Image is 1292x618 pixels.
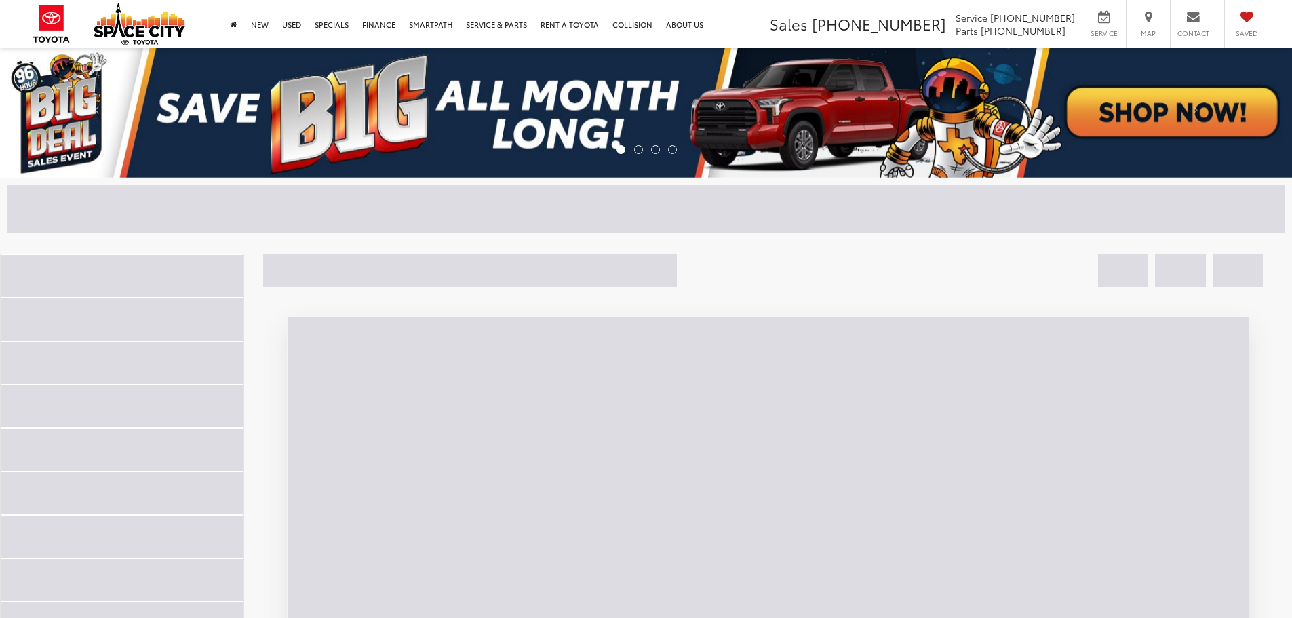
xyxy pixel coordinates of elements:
span: Saved [1232,28,1261,38]
span: Service [956,11,987,24]
span: Sales [770,13,808,35]
span: [PHONE_NUMBER] [990,11,1075,24]
span: [PHONE_NUMBER] [981,24,1065,37]
span: Map [1133,28,1163,38]
span: Parts [956,24,978,37]
span: Contact [1177,28,1209,38]
img: Space City Toyota [94,3,185,45]
span: [PHONE_NUMBER] [812,13,946,35]
span: Service [1089,28,1119,38]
